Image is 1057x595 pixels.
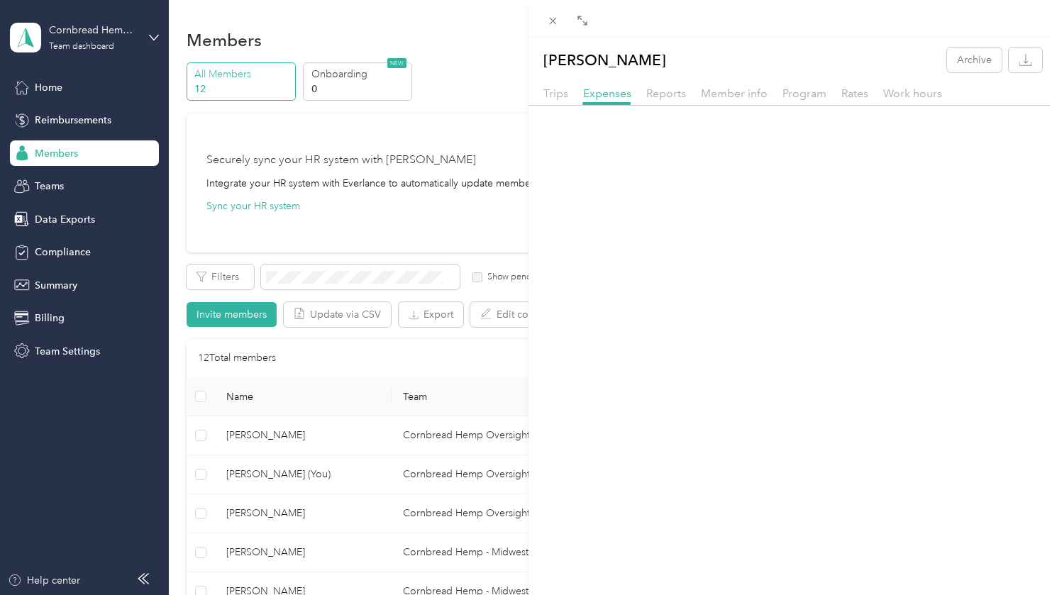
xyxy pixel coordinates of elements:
span: Expenses [583,87,631,100]
span: Work hours [883,87,942,100]
span: Program [782,87,826,100]
button: Archive [947,48,1002,72]
span: Rates [841,87,868,100]
span: Reports [646,87,686,100]
span: Trips [543,87,568,100]
iframe: Everlance-gr Chat Button Frame [978,516,1057,595]
p: [PERSON_NAME] [543,48,666,72]
span: Member info [701,87,768,100]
